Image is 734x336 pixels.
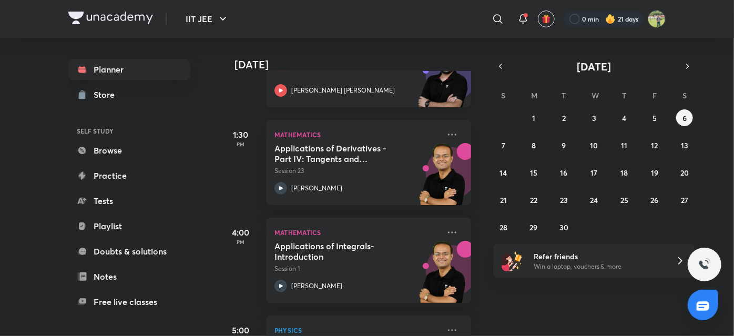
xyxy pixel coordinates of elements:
button: September 17, 2025 [586,164,603,181]
abbr: September 24, 2025 [590,195,598,205]
img: streak [605,14,616,24]
abbr: Monday [531,90,537,100]
p: [PERSON_NAME] [291,281,342,291]
button: September 7, 2025 [495,137,512,154]
abbr: September 15, 2025 [530,168,537,178]
button: September 10, 2025 [586,137,603,154]
abbr: September 7, 2025 [502,140,505,150]
abbr: September 19, 2025 [651,168,658,178]
button: September 2, 2025 [556,109,573,126]
abbr: Tuesday [562,90,566,100]
a: Practice [68,165,190,186]
abbr: Wednesday [592,90,599,100]
button: September 4, 2025 [616,109,633,126]
button: September 15, 2025 [525,164,542,181]
img: unacademy [413,143,471,216]
button: September 23, 2025 [556,191,573,208]
button: avatar [538,11,555,27]
abbr: September 1, 2025 [532,113,535,123]
abbr: September 2, 2025 [562,113,566,123]
abbr: Sunday [502,90,506,100]
button: September 30, 2025 [556,219,573,236]
a: Company Logo [68,12,153,27]
a: Planner [68,59,190,80]
p: [PERSON_NAME] [291,184,342,193]
abbr: September 9, 2025 [562,140,566,150]
abbr: September 28, 2025 [499,222,507,232]
button: September 1, 2025 [525,109,542,126]
h5: 1:30 [220,128,262,141]
abbr: September 23, 2025 [560,195,568,205]
abbr: Friday [653,90,657,100]
button: September 14, 2025 [495,164,512,181]
abbr: September 4, 2025 [622,113,626,123]
button: September 13, 2025 [676,137,693,154]
a: Notes [68,266,190,287]
img: referral [502,250,523,271]
button: September 24, 2025 [586,191,603,208]
button: September 18, 2025 [616,164,633,181]
button: September 25, 2025 [616,191,633,208]
a: Playlist [68,216,190,237]
button: September 29, 2025 [525,219,542,236]
h6: Refer friends [534,251,663,262]
p: PM [220,239,262,245]
abbr: September 13, 2025 [681,140,688,150]
abbr: September 27, 2025 [681,195,688,205]
abbr: September 3, 2025 [592,113,596,123]
a: Doubts & solutions [68,241,190,262]
img: Company Logo [68,12,153,24]
button: September 6, 2025 [676,109,693,126]
p: [PERSON_NAME] [PERSON_NAME] [291,86,395,95]
img: ttu [698,258,711,271]
abbr: September 26, 2025 [650,195,658,205]
abbr: Thursday [622,90,626,100]
p: PM [220,141,262,147]
abbr: September 30, 2025 [559,222,568,232]
abbr: September 17, 2025 [590,168,597,178]
button: September 19, 2025 [646,164,663,181]
a: Browse [68,140,190,161]
abbr: September 29, 2025 [530,222,538,232]
abbr: September 11, 2025 [621,140,627,150]
p: Mathematics [274,128,440,141]
button: September 27, 2025 [676,191,693,208]
button: IIT JEE [179,8,236,29]
h5: Applications of Integrals- Introduction [274,241,405,262]
p: Session 1 [274,264,440,273]
abbr: September 22, 2025 [530,195,537,205]
button: September 5, 2025 [646,109,663,126]
button: [DATE] [508,59,680,74]
img: avatar [542,14,551,24]
button: September 12, 2025 [646,137,663,154]
abbr: Saturday [682,90,687,100]
abbr: September 6, 2025 [682,113,687,123]
abbr: September 14, 2025 [500,168,507,178]
abbr: September 16, 2025 [560,168,568,178]
abbr: September 8, 2025 [532,140,536,150]
button: September 9, 2025 [556,137,573,154]
h6: SELF STUDY [68,122,190,140]
img: KRISH JINDAL [648,10,666,28]
div: Store [94,88,121,101]
button: September 16, 2025 [556,164,573,181]
button: September 3, 2025 [586,109,603,126]
img: unacademy [413,241,471,313]
button: September 22, 2025 [525,191,542,208]
button: September 11, 2025 [616,137,633,154]
a: Store [68,84,190,105]
a: Tests [68,190,190,211]
img: unacademy [413,45,471,118]
p: Mathematics [274,226,440,239]
abbr: September 21, 2025 [500,195,507,205]
button: September 8, 2025 [525,137,542,154]
p: Win a laptop, vouchers & more [534,262,663,271]
h5: Applications of Derivatives - Part IV: Tangents and Normals [274,143,405,164]
button: September 26, 2025 [646,191,663,208]
button: September 28, 2025 [495,219,512,236]
a: Free live classes [68,291,190,312]
button: September 20, 2025 [676,164,693,181]
p: Session 23 [274,166,440,176]
abbr: September 25, 2025 [620,195,628,205]
abbr: September 20, 2025 [680,168,689,178]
